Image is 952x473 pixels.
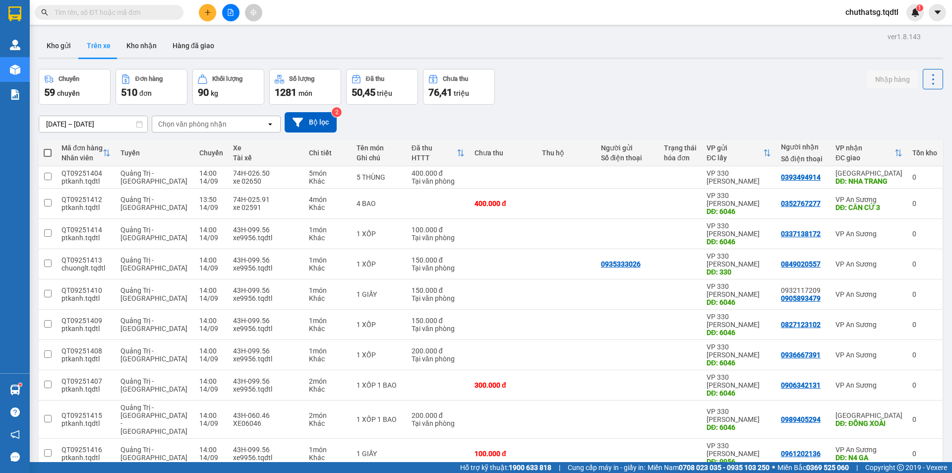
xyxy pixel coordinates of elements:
span: Hỗ trợ kỹ thuật: [460,462,551,473]
div: QT09251415 [61,411,111,419]
div: 0 [912,450,937,458]
div: VP 330 [PERSON_NAME] [707,343,771,359]
button: Trên xe [79,34,119,58]
div: 0827123102 [781,321,821,329]
button: Nhập hàng [867,70,918,88]
span: chuyến [57,89,80,97]
div: 1 GIẤY [357,290,401,298]
div: VP 330 [PERSON_NAME] [707,442,771,458]
div: Tại văn phòng [412,419,465,427]
div: Khác [309,385,347,393]
div: 1 XỐP [357,260,401,268]
div: 200.000 đ [412,347,465,355]
span: triệu [454,89,469,97]
div: 43H-099.56 [233,446,299,454]
th: Toggle SortBy [407,140,470,166]
div: 0989405294 [781,415,821,423]
div: 14/09 [199,203,223,211]
div: Tại văn phòng [412,177,465,185]
span: Quảng Trị - [GEOGRAPHIC_DATA] [120,377,187,393]
div: 1 món [309,286,347,294]
div: VP An Sương [835,321,902,329]
div: ptkanh.tqdtl [61,294,111,302]
div: 1 món [309,317,347,325]
div: 1 XỐP [357,351,401,359]
div: 0961202136 [781,450,821,458]
div: DĐ: 6046 [707,359,771,367]
div: Khác [309,454,347,462]
div: 43H-060.46 [233,411,299,419]
div: Chi tiết [309,149,347,157]
div: Trạng thái [664,144,697,152]
span: Quảng Trị - [GEOGRAPHIC_DATA] [120,169,187,185]
div: 1 món [309,226,347,234]
div: ptkanh.tqdtl [61,454,111,462]
div: VP 330 [PERSON_NAME] [707,222,771,238]
div: Khác [309,177,347,185]
span: 1281 [275,86,297,98]
div: Số lượng [289,75,314,82]
div: VP 330 [PERSON_NAME] [707,407,771,423]
div: Khác [309,234,347,242]
div: xe9956.tqdtl [233,294,299,302]
div: VP 330 [PERSON_NAME] [707,252,771,268]
div: VP An Sương [835,230,902,238]
div: Chọn văn phòng nhận [158,119,227,129]
div: ĐC lấy [707,154,763,162]
div: 13:50 [199,196,223,203]
img: solution-icon [10,89,20,100]
div: DĐ: 6046 [707,389,771,397]
button: Kho nhận [119,34,165,58]
span: 50,45 [352,86,375,98]
div: 43H-099.56 [233,256,299,264]
div: VP An Sương [835,260,902,268]
div: Tại văn phòng [412,325,465,333]
div: DĐ: 6046 [707,423,771,431]
button: Chưa thu76,41 triệu [423,69,495,105]
div: 14:00 [199,226,223,234]
div: 0936667391 [781,351,821,359]
div: Người gửi [601,144,654,152]
span: đơn [139,89,152,97]
div: 1 XỐP [357,230,401,238]
div: Mã đơn hàng [61,144,103,152]
div: DĐ: 330 [707,268,771,276]
div: QT09251407 [61,377,111,385]
span: Miền Bắc [777,462,849,473]
div: VP An Sương [835,351,902,359]
div: 14/09 [199,264,223,272]
div: 1 món [309,347,347,355]
div: 0 [912,290,937,298]
div: 400.000 đ [475,200,532,207]
span: món [298,89,312,97]
div: XE06046 [233,419,299,427]
div: Tại văn phòng [412,234,465,242]
div: xe9956.tqdtl [233,234,299,242]
div: DĐ: N4 GA [835,454,902,462]
div: 0 [912,173,937,181]
div: 0337138172 [781,230,821,238]
span: caret-down [933,8,942,17]
div: DĐ: 6046 [707,207,771,215]
div: VP 330 [PERSON_NAME] [707,313,771,329]
div: DĐ: 9956 [707,458,771,466]
img: icon-new-feature [911,8,920,17]
div: 100.000 đ [475,450,532,458]
div: 1 món [309,256,347,264]
button: Kho gửi [39,34,79,58]
span: Quảng Trị - [GEOGRAPHIC_DATA] [120,347,187,363]
div: 0 [912,230,937,238]
span: message [10,452,20,462]
div: ptkanh.tqdtl [61,419,111,427]
button: Số lượng1281món [269,69,341,105]
span: 510 [121,86,137,98]
input: Select a date range. [39,116,147,132]
strong: 0708 023 035 - 0935 103 250 [679,464,770,472]
th: Toggle SortBy [57,140,116,166]
span: Quảng Trị - [GEOGRAPHIC_DATA] [120,196,187,211]
div: VP 330 [PERSON_NAME] [707,169,771,185]
div: Tại văn phòng [412,264,465,272]
div: 14/09 [199,454,223,462]
img: warehouse-icon [10,385,20,395]
span: Quảng Trị - [GEOGRAPHIC_DATA] [120,286,187,302]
